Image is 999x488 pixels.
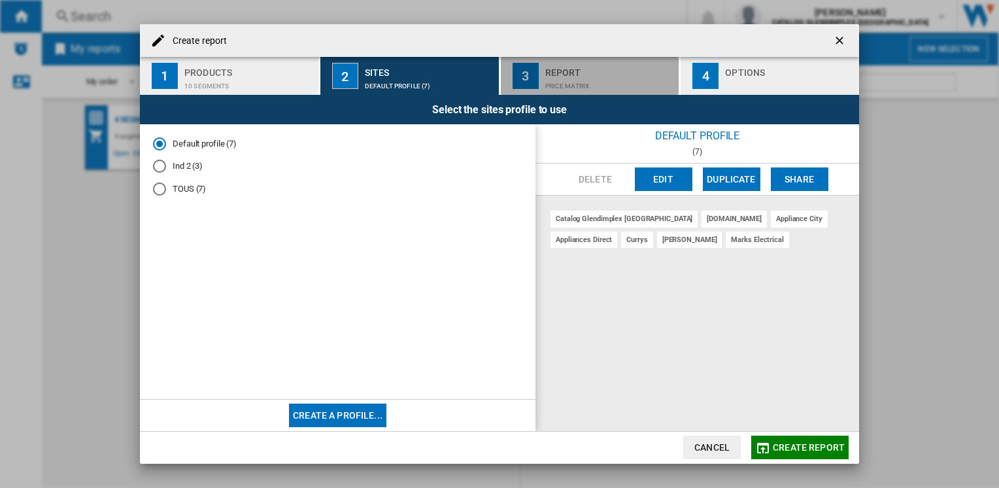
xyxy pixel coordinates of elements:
[550,211,698,227] div: catalog glendimplex [GEOGRAPHIC_DATA]
[726,232,788,248] div: marks electrical
[681,57,859,95] button: 4 Options
[773,442,845,453] span: Create report
[751,436,849,459] button: Create report
[166,35,227,48] h4: Create report
[140,57,320,95] button: 1 Products 10 segments
[550,232,617,248] div: appliances direct
[635,167,692,191] button: Edit
[703,167,760,191] button: Duplicate
[545,62,674,76] div: Report
[513,63,539,89] div: 3
[771,211,828,227] div: appliance city
[683,436,741,459] button: Cancel
[501,57,681,95] button: 3 Report Price Matrix
[332,63,358,89] div: 2
[365,76,494,90] div: Default profile (7)
[184,62,313,76] div: Products
[365,62,494,76] div: Sites
[140,24,859,463] md-dialog: Create report ...
[184,76,313,90] div: 10 segments
[725,62,854,76] div: Options
[153,137,522,150] md-radio-button: Default profile (7)
[692,63,719,89] div: 4
[153,183,522,196] md-radio-button: TOUS (7)
[771,167,828,191] button: Share
[140,95,859,124] div: Select the sites profile to use
[320,57,500,95] button: 2 Sites Default profile (7)
[153,160,522,173] md-radio-button: Ind 2 (3)
[621,232,652,248] div: currys
[833,34,849,50] ng-md-icon: getI18NText('BUTTONS.CLOSE_DIALOG')
[567,167,624,191] button: Delete
[535,124,859,147] div: Default profile
[657,232,722,248] div: [PERSON_NAME]
[152,63,178,89] div: 1
[535,147,859,156] div: (7)
[828,27,854,54] button: getI18NText('BUTTONS.CLOSE_DIALOG')
[702,211,767,227] div: [DOMAIN_NAME]
[545,76,674,90] div: Price Matrix
[289,404,386,427] button: Create a profile...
